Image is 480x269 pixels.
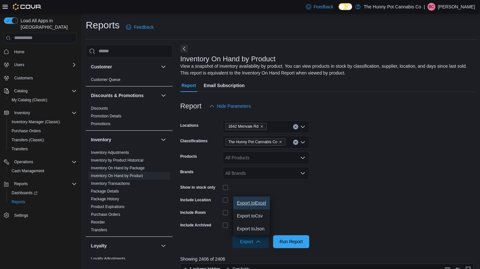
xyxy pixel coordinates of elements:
h3: Inventory On Hand by Product [180,55,276,63]
div: Inventory [86,149,172,236]
button: Discounts & Promotions [160,92,167,99]
a: Purchase Orders [91,212,120,217]
span: Settings [12,211,77,219]
span: Inventory Manager (Classic) [9,118,77,126]
h3: Customer [91,64,112,70]
button: Clear input [293,124,298,129]
span: Load All Apps in [GEOGRAPHIC_DATA] [18,17,77,30]
span: Operations [12,158,77,166]
a: Inventory Adjustments [91,150,129,155]
a: Loyalty Adjustments [91,256,125,261]
span: Reports [14,181,28,186]
button: Reports [12,180,30,188]
button: Clear input [293,140,298,145]
span: Promotions [91,121,111,126]
span: The Hunny Pot Cannabis Co [225,138,286,145]
button: Customer [160,63,167,71]
span: Email Subscription [204,79,245,92]
span: Hide Parameters [217,103,251,109]
a: Purchase Orders [9,127,44,135]
button: My Catalog (Classic) [6,95,79,105]
nav: Complex example [4,45,77,237]
a: Promotions [91,122,111,126]
a: Discounts [91,106,108,111]
button: Purchase Orders [6,126,79,135]
span: Transfers (Classic) [9,136,77,144]
a: Inventory Manager (Classic) [9,118,63,126]
span: Users [14,62,24,67]
button: Export toCsv [233,209,270,222]
span: Transfers [12,146,28,152]
button: Operations [12,158,36,166]
span: My Catalog (Classic) [9,96,77,104]
span: Inventory [14,110,30,115]
button: Inventory Manager (Classic) [6,117,79,126]
span: Package History [91,196,119,202]
span: Catalog [12,87,77,95]
button: Loyalty [160,242,167,250]
span: Product Expirations [91,204,124,209]
a: Package History [91,197,119,201]
button: Remove 1642 Merivale Rd from selection in this group [260,125,264,128]
button: Open list of options [300,140,305,145]
span: Inventory On Hand by Product [91,173,143,178]
a: Cash Management [9,167,47,175]
button: Export toExcel [233,196,270,209]
span: Export to Json [237,226,266,231]
button: Inventory [91,136,158,143]
a: Settings [12,212,31,219]
a: Dashboards [9,189,40,197]
button: Transfers [6,144,79,154]
a: Dashboards [6,188,79,197]
a: Package Details [91,189,119,194]
a: Transfers [91,228,107,232]
span: Feedback [134,24,153,30]
span: Reorder [91,220,105,225]
div: Discounts & Promotions [86,105,172,130]
a: Customers [12,74,35,82]
button: Export toJson [233,222,270,235]
label: Include Archived [180,223,211,228]
button: Open list of options [300,155,305,160]
a: Inventory On Hand by Package [91,166,145,170]
span: Report [181,79,196,92]
input: Dark Mode [338,3,352,10]
a: Home [12,48,27,56]
span: Purchase Orders [12,128,41,134]
a: Promotion Details [91,114,122,118]
button: Users [12,61,27,69]
span: Users [12,61,77,69]
span: Catalog [14,88,27,94]
span: 1642 Merivale Rd [225,123,267,130]
button: Transfers (Classic) [6,135,79,144]
button: Home [1,47,79,56]
label: Show in stock only [180,185,215,190]
p: The Hunny Pot Cannabis Co [364,3,421,11]
label: Include Location [180,197,211,203]
a: Inventory Transactions [91,181,130,186]
span: Customers [14,75,33,81]
span: Dashboards [9,189,77,197]
span: Reports [12,199,25,204]
button: Users [1,60,79,69]
span: 1642 Merivale Rd [228,123,259,130]
button: Next [180,45,188,53]
a: Product Expirations [91,204,124,209]
span: Reports [12,180,77,188]
span: Home [12,48,77,56]
a: Transfers (Classic) [9,136,46,144]
span: My Catalog (Classic) [12,97,47,103]
button: Run Report [273,235,309,248]
span: Promotion Details [91,114,122,119]
button: Inventory [1,108,79,117]
label: Locations [180,123,199,128]
span: Cash Management [12,168,44,174]
button: Hide Parameters [207,100,253,113]
button: Loyalty [91,243,158,249]
div: View a snapshot of inventory availability by product. You can view products in stock by classific... [180,63,474,76]
p: Showing 2406 of 2406 [180,256,477,262]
